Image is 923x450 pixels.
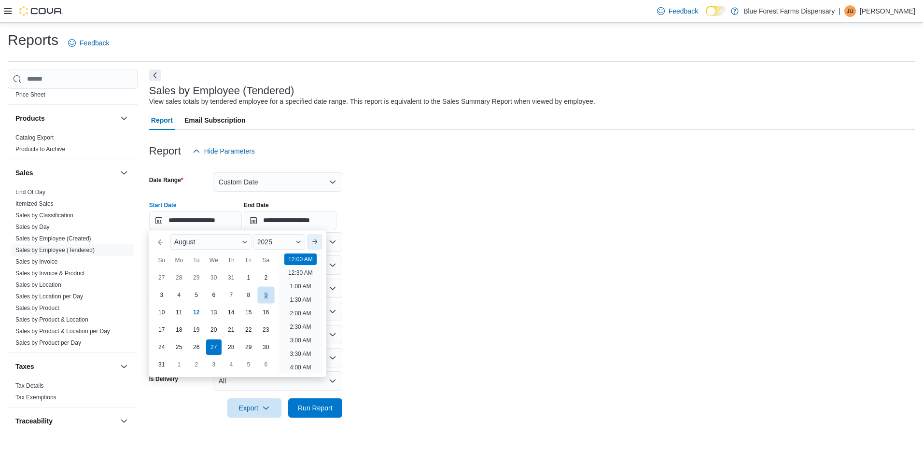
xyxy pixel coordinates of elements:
button: Next [149,70,161,81]
button: Hide Parameters [189,141,259,161]
div: day-13 [206,305,222,320]
div: day-8 [241,287,256,303]
li: 2:00 AM [286,308,315,319]
div: day-20 [206,322,222,337]
div: day-6 [258,357,274,372]
span: Sales by Product [15,304,59,312]
button: Custom Date [213,172,342,192]
div: day-17 [154,322,169,337]
span: Sales by Invoice & Product [15,269,84,277]
div: August, 2025 [153,269,275,373]
div: day-4 [171,287,187,303]
div: Su [154,253,169,268]
h3: Taxes [15,362,34,371]
label: Date Range [149,176,183,184]
a: Sales by Location [15,281,61,288]
div: Mo [171,253,187,268]
span: Sales by Location per Day [15,293,83,300]
div: day-21 [224,322,239,337]
h3: Products [15,113,45,123]
span: Feedback [80,38,109,48]
div: day-1 [171,357,187,372]
li: 1:00 AM [286,281,315,292]
button: Traceability [118,415,130,427]
input: Press the down key to open a popover containing a calendar. [244,211,336,230]
div: day-23 [258,322,274,337]
span: Hide Parameters [204,146,255,156]
div: day-30 [258,339,274,355]
ul: Time [279,253,322,373]
span: Report [151,111,173,130]
p: Blue Forest Farms Dispensary [743,5,835,17]
div: day-2 [189,357,204,372]
div: day-28 [224,339,239,355]
div: View sales totals by tendered employee for a specified date range. This report is equivalent to t... [149,97,595,107]
span: Catalog Export [15,134,54,141]
div: day-7 [224,287,239,303]
div: day-2 [258,270,274,285]
div: day-19 [189,322,204,337]
a: Sales by Location per Day [15,293,83,300]
button: Products [118,112,130,124]
div: day-29 [189,270,204,285]
a: Sales by Product & Location [15,316,88,323]
h3: Sales [15,168,33,178]
button: Open list of options [329,261,336,269]
div: day-3 [206,357,222,372]
div: Sales [8,186,138,352]
button: Taxes [118,361,130,372]
span: Feedback [669,6,698,16]
a: Sales by Product & Location per Day [15,328,110,335]
div: Button. Open the month selector. August is currently selected. [170,234,252,250]
span: Run Report [298,403,333,413]
a: Tax Exemptions [15,394,56,401]
li: 12:00 AM [284,253,317,265]
div: Th [224,253,239,268]
div: day-1 [241,270,256,285]
div: day-27 [206,339,222,355]
a: Sales by Product per Day [15,339,81,346]
span: Sales by Day [15,223,50,231]
div: Taxes [8,380,138,407]
a: Sales by Employee (Tendered) [15,247,95,253]
span: Sales by Employee (Tendered) [15,246,95,254]
a: Sales by Classification [15,212,73,219]
a: Sales by Employee (Created) [15,235,91,242]
div: Button. Open the year selector. 2025 is currently selected. [253,234,305,250]
input: Dark Mode [706,6,726,16]
span: Price Sheet [15,91,45,98]
div: day-14 [224,305,239,320]
button: Traceability [15,416,116,426]
label: Is Delivery [149,375,178,383]
div: Sa [258,253,274,268]
li: 2:30 AM [286,321,315,333]
span: Sales by Employee (Created) [15,235,91,242]
div: day-9 [257,286,274,303]
button: Run Report [288,398,342,418]
div: Fr [241,253,256,268]
button: Open list of options [329,284,336,292]
a: Sales by Invoice [15,258,57,265]
button: Next month [307,234,322,250]
div: day-4 [224,357,239,372]
a: Tax Details [15,382,44,389]
a: Itemized Sales [15,200,54,207]
button: Sales [15,168,116,178]
div: day-27 [154,270,169,285]
a: End Of Day [15,189,45,196]
a: Feedback [64,33,113,53]
li: 3:00 AM [286,335,315,346]
span: JU [847,5,854,17]
div: Jennifer Untiedt [844,5,856,17]
button: All [213,371,342,391]
span: End Of Day [15,188,45,196]
li: 12:30 AM [284,267,317,279]
div: day-30 [206,270,222,285]
h3: Sales by Employee (Tendered) [149,85,294,97]
a: Sales by Invoice & Product [15,270,84,277]
img: Cova [19,6,63,16]
span: Tax Exemptions [15,394,56,401]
